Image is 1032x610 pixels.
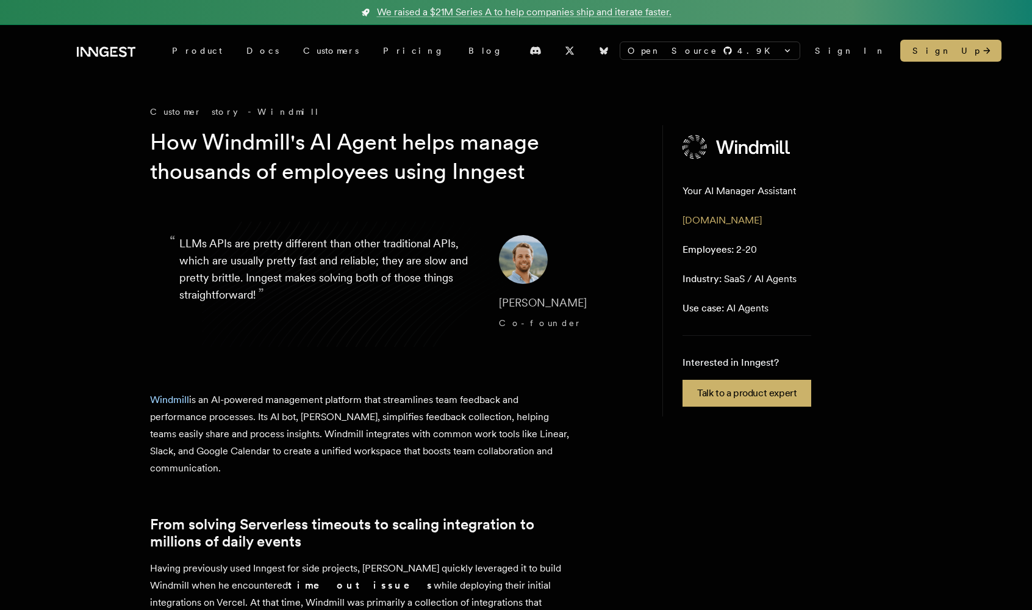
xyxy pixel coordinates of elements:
img: Image of Max Shaw [499,235,548,284]
a: From solving Serverless timeouts to scaling integration to millions of daily events [150,516,577,550]
span: [PERSON_NAME] [499,296,587,309]
div: Product [160,40,234,62]
a: [DOMAIN_NAME] [683,214,762,226]
span: “ [170,238,176,245]
a: X [556,41,583,60]
img: Windmill's logo [683,135,791,159]
span: Use case: [683,302,724,314]
p: 2-20 [683,242,757,257]
a: Blog [456,40,515,62]
p: LLMs APIs are pretty different than other traditional APIs, which are usually pretty fast and rel... [179,235,479,333]
a: Pricing [371,40,456,62]
a: Sign Up [900,40,1002,62]
strong: timeout issues [288,579,434,591]
p: is an AI-powered management platform that streamlines team feedback and performance processes. It... [150,391,577,477]
span: 4.9 K [737,45,778,57]
p: Your AI Manager Assistant [683,184,796,198]
p: SaaS / AI Agents [683,272,797,286]
a: Bluesky [590,41,617,60]
a: Discord [522,41,549,60]
span: Co-founder [499,318,581,328]
a: Windmill [150,394,189,405]
a: Customers [291,40,371,62]
span: ” [258,285,264,302]
a: Docs [234,40,291,62]
span: Employees: [683,244,734,255]
span: We raised a $21M Series A to help companies ship and iterate faster. [377,5,672,20]
a: Talk to a product expert [683,380,811,407]
span: Industry: [683,273,722,285]
div: Customer story - Windmill [150,106,638,118]
span: Open Source [628,45,718,57]
p: Interested in Inngest? [683,355,811,370]
h1: How Windmill's AI Agent helps manage thousands of employees using Inngest [150,128,618,186]
a: Sign In [815,45,886,57]
p: AI Agents [683,301,769,316]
